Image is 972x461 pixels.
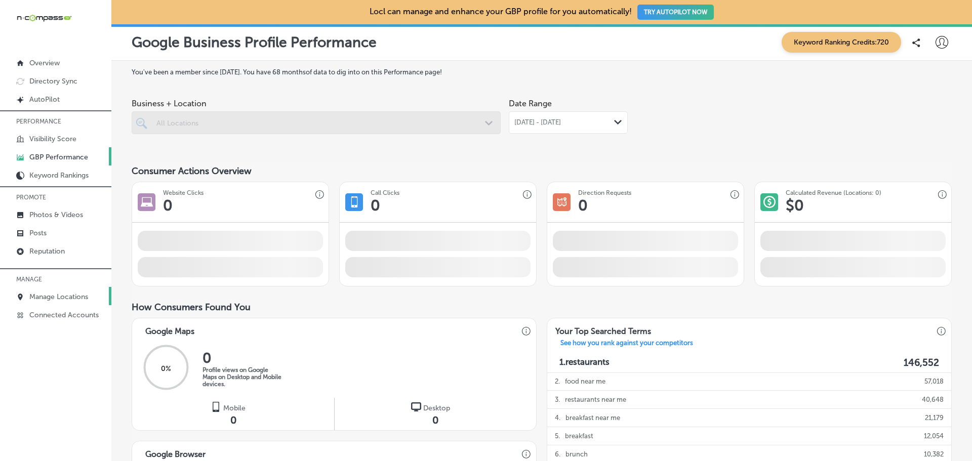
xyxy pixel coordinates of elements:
[163,196,173,215] h1: 0
[924,427,944,445] p: 12,054
[786,196,804,215] h1: $ 0
[411,402,421,412] img: logo
[137,318,202,339] h3: Google Maps
[423,404,450,412] span: Desktop
[132,302,251,313] span: How Consumers Found You
[559,357,610,368] p: 1. restaurants
[555,409,560,427] p: 4 .
[565,372,605,390] p: food near me
[565,427,593,445] p: breakfast
[29,211,83,219] p: Photos & Videos
[29,171,89,180] p: Keyword Rankings
[565,391,626,408] p: restaurants near me
[371,196,380,215] h1: 0
[29,292,88,301] p: Manage Locations
[132,165,252,177] span: Consumer Actions Overview
[132,99,501,108] span: Business + Location
[509,99,552,108] label: Date Range
[132,68,952,76] label: You've been a member since [DATE] . You have 68 months of data to dig into on this Performance page!
[578,189,631,196] h3: Direction Requests
[924,372,944,390] p: 57,018
[578,196,588,215] h1: 0
[904,357,939,368] label: 146,552
[432,414,438,426] span: 0
[371,189,399,196] h3: Call Clicks
[555,391,560,408] p: 3 .
[132,34,377,51] p: Google Business Profile Performance
[552,339,701,350] a: See how you rank against your competitors
[223,404,246,412] span: Mobile
[555,427,560,445] p: 5 .
[29,247,65,256] p: Reputation
[29,311,99,319] p: Connected Accounts
[163,189,204,196] h3: Website Clicks
[925,409,944,427] p: 21,179
[922,391,944,408] p: 40,648
[29,229,47,237] p: Posts
[547,318,659,339] h3: Your Top Searched Terms
[29,77,77,86] p: Directory Sync
[202,350,283,366] h2: 0
[29,135,76,143] p: Visibility Score
[786,189,881,196] h3: Calculated Revenue (Locations: 0)
[211,402,221,412] img: logo
[29,153,88,161] p: GBP Performance
[637,5,714,20] button: TRY AUTOPILOT NOW
[230,414,236,426] span: 0
[29,95,60,104] p: AutoPilot
[565,409,620,427] p: breakfast near me
[29,59,60,67] p: Overview
[16,13,72,23] img: 660ab0bf-5cc7-4cb8-ba1c-48b5ae0f18e60NCTV_CLogo_TV_Black_-500x88.png
[555,372,560,390] p: 2 .
[514,118,561,127] span: [DATE] - [DATE]
[202,366,283,388] p: Profile views on Google Maps on Desktop and Mobile devices.
[161,364,171,373] span: 0 %
[782,32,901,53] span: Keyword Ranking Credits: 720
